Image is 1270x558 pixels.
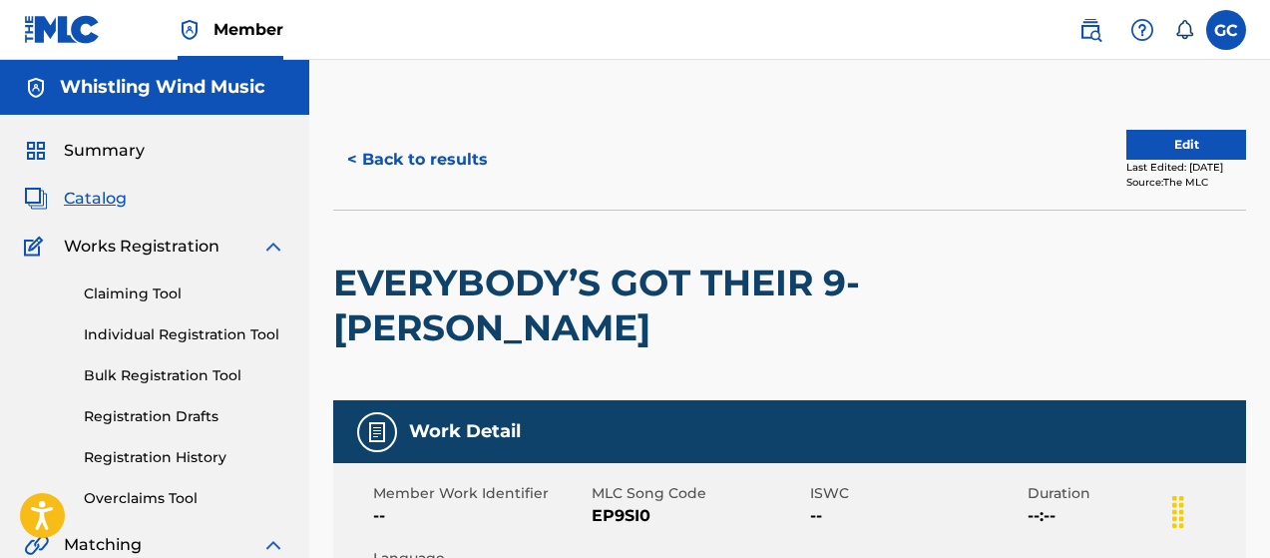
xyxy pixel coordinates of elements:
[333,261,881,350] h2: EVERYBODY’S GOT THEIR 9-[PERSON_NAME]
[261,235,285,259] img: expand
[1028,504,1241,528] span: --:--
[213,18,283,41] span: Member
[1130,18,1154,42] img: help
[1122,10,1162,50] div: Help
[409,420,521,443] h5: Work Detail
[24,187,48,211] img: Catalog
[1174,20,1194,40] div: Notifications
[810,483,1024,504] span: ISWC
[1028,483,1241,504] span: Duration
[60,76,265,99] h5: Whistling Wind Music
[1070,10,1110,50] a: Public Search
[24,139,145,163] a: SummarySummary
[24,187,127,211] a: CatalogCatalog
[84,488,285,509] a: Overclaims Tool
[810,504,1024,528] span: --
[1214,317,1270,478] iframe: Resource Center
[84,447,285,468] a: Registration History
[64,533,142,557] span: Matching
[84,406,285,427] a: Registration Drafts
[84,283,285,304] a: Claiming Tool
[64,235,219,259] span: Works Registration
[24,15,101,44] img: MLC Logo
[24,235,50,259] img: Works Registration
[24,533,49,557] img: Matching
[592,483,805,504] span: MLC Song Code
[24,139,48,163] img: Summary
[1126,160,1246,175] div: Last Edited: [DATE]
[1206,10,1246,50] div: User Menu
[64,139,145,163] span: Summary
[1078,18,1102,42] img: search
[1126,130,1246,160] button: Edit
[1126,175,1246,190] div: Source: The MLC
[333,135,502,185] button: < Back to results
[373,483,587,504] span: Member Work Identifier
[178,18,202,42] img: Top Rightsholder
[261,533,285,557] img: expand
[64,187,127,211] span: Catalog
[1162,482,1194,542] div: Drag
[84,324,285,345] a: Individual Registration Tool
[373,504,587,528] span: --
[24,76,48,100] img: Accounts
[84,365,285,386] a: Bulk Registration Tool
[365,420,389,444] img: Work Detail
[592,504,805,528] span: EP9SI0
[1170,462,1270,558] iframe: Chat Widget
